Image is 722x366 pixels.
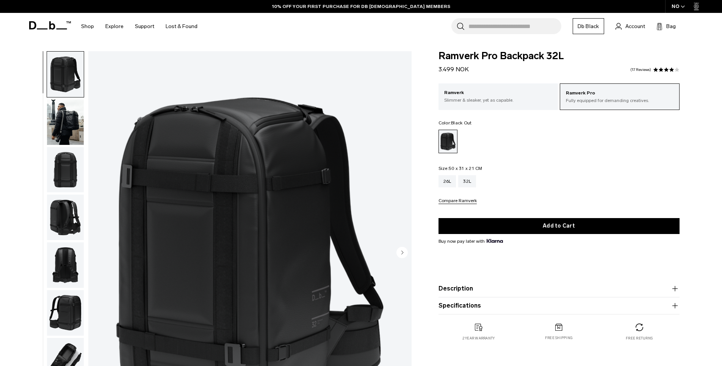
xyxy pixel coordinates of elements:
a: Explore [105,13,124,40]
a: Black Out [439,130,457,153]
a: Support [135,13,154,40]
p: Ramverk Pro [566,90,673,97]
p: Ramverk [444,89,553,97]
p: Fully equipped for demanding creatives. [566,97,673,104]
a: 10% OFF YOUR FIRST PURCHASE FOR DB [DEMOGRAPHIC_DATA] MEMBERS [272,3,450,10]
span: Ramverk Pro Backpack 32L [439,51,680,61]
span: Buy now pay later with [439,238,503,245]
a: Lost & Found [166,13,197,40]
span: Account [625,22,645,30]
button: Next slide [396,247,408,259]
button: Bag [656,22,676,31]
img: Ramverk Pro Backpack 32L Black Out [47,147,84,193]
img: Ramverk Pro Backpack 32L Black Out [47,99,84,145]
nav: Main Navigation [75,13,203,40]
p: Free shipping [545,335,573,341]
img: {"height" => 20, "alt" => "Klarna"} [487,239,503,243]
a: 26L [439,175,456,187]
button: Specifications [439,301,680,310]
p: Slimmer & sleaker, yet as capable. [444,97,553,104]
legend: Size: [439,166,482,171]
img: Ramverk Pro Backpack 32L Black Out [47,195,84,240]
img: Ramverk Pro Backpack 32L Black Out [47,290,84,336]
span: 3.499 NOK [439,66,469,73]
button: Description [439,284,680,293]
a: Ramverk Slimmer & sleaker, yet as capable. [439,83,558,109]
a: Shop [81,13,94,40]
img: Ramverk Pro Backpack 32L Black Out [47,242,84,288]
a: 32L [458,175,476,187]
p: 2 year warranty [462,336,495,341]
legend: Color: [439,121,472,125]
span: Bag [666,22,676,30]
button: Add to Cart [439,218,680,234]
a: 17 reviews [630,68,651,72]
p: Free returns [626,336,653,341]
span: 50 x 31 x 21 CM [449,166,482,171]
span: Black Out [451,120,471,126]
button: Compare Ramverk [439,198,477,204]
a: Db Black [573,18,604,34]
a: Account [616,22,645,31]
button: Ramverk Pro Backpack 32L Black Out [47,51,84,97]
img: Ramverk Pro Backpack 32L Black Out [47,52,84,97]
